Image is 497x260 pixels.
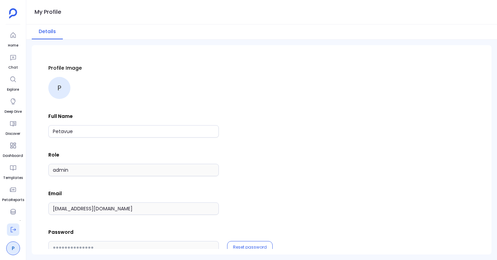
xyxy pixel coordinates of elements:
[48,229,475,236] p: Password
[48,64,475,71] p: Profile Image
[3,139,23,159] a: Dashboard
[48,202,219,215] input: Email
[48,164,219,176] input: Role
[35,7,61,17] h1: My Profile
[7,87,19,92] span: Explore
[7,73,19,92] a: Explore
[3,153,23,159] span: Dashboard
[32,24,63,39] button: Details
[7,51,19,70] a: Chat
[4,206,22,225] a: Data Hub
[7,43,19,48] span: Home
[2,183,24,203] a: PetaReports
[48,125,219,138] input: Full Name
[3,161,23,181] a: Templates
[48,113,475,120] p: Full Name
[4,95,22,114] a: Deep Dive
[233,244,267,250] button: Reset password
[7,65,19,70] span: Chat
[48,190,475,197] p: Email
[7,29,19,48] a: Home
[48,151,475,158] p: Role
[6,131,20,137] span: Discover
[48,241,219,253] input: ●●●●●●●●●●●●●●
[2,197,24,203] span: PetaReports
[9,8,17,19] img: petavue logo
[6,241,20,255] a: P
[4,219,22,225] span: Data Hub
[6,117,20,137] a: Discover
[48,77,70,99] div: P
[3,175,23,181] span: Templates
[4,109,22,114] span: Deep Dive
